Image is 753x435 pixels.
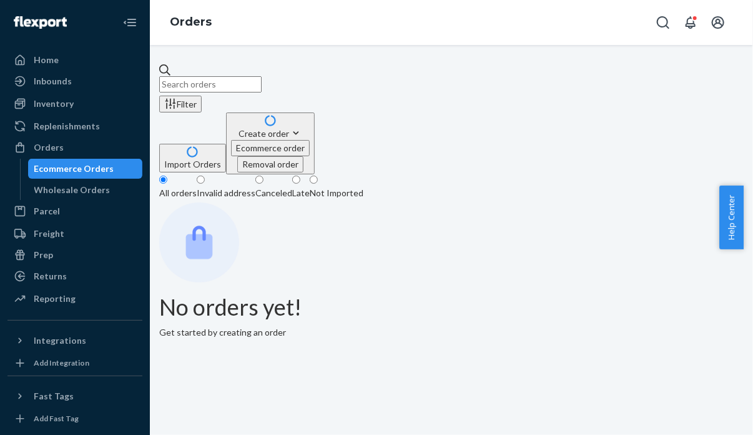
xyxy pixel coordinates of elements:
[34,97,74,110] div: Inventory
[7,50,142,70] a: Home
[255,176,263,184] input: Canceled
[28,159,143,179] a: Ecommerce Orders
[34,227,64,240] div: Freight
[7,245,142,265] a: Prep
[34,357,89,368] div: Add Integration
[34,162,114,175] div: Ecommerce Orders
[7,201,142,221] a: Parcel
[310,176,318,184] input: Not Imported
[159,326,744,339] p: Get started by creating an order
[236,142,305,153] span: Ecommerce order
[34,75,72,87] div: Inbounds
[117,10,142,35] button: Close Navigation
[197,176,205,184] input: Invalid address
[310,187,363,199] div: Not Imported
[34,184,111,196] div: Wholesale Orders
[7,224,142,244] a: Freight
[34,141,64,154] div: Orders
[231,140,310,156] button: Ecommerce order
[34,270,67,282] div: Returns
[226,112,315,174] button: Create orderEcommerce orderRemoval order
[159,76,262,92] input: Search orders
[7,266,142,286] a: Returns
[34,205,60,217] div: Parcel
[292,187,310,199] div: Late
[7,94,142,114] a: Inventory
[678,10,703,35] button: Open notifications
[651,10,676,35] button: Open Search Box
[159,187,197,199] div: All orders
[242,159,298,169] span: Removal order
[7,411,142,426] a: Add Fast Tag
[28,180,143,200] a: Wholesale Orders
[34,413,79,424] div: Add Fast Tag
[7,331,142,351] button: Integrations
[34,390,74,402] div: Fast Tags
[160,4,222,41] ol: breadcrumbs
[159,176,167,184] input: All orders
[34,249,53,261] div: Prep
[719,186,744,249] button: Help Center
[7,137,142,157] a: Orders
[197,187,255,199] div: Invalid address
[34,54,59,66] div: Home
[159,295,744,320] h1: No orders yet!
[292,176,300,184] input: Late
[170,15,212,29] a: Orders
[34,334,86,347] div: Integrations
[7,289,142,309] a: Reporting
[706,10,731,35] button: Open account menu
[159,96,202,112] button: Filter
[159,144,226,172] button: Import Orders
[7,116,142,136] a: Replenishments
[231,127,310,140] div: Create order
[255,187,292,199] div: Canceled
[14,16,67,29] img: Flexport logo
[237,156,303,172] button: Removal order
[159,202,239,282] img: Empty list
[34,120,100,132] div: Replenishments
[7,386,142,406] button: Fast Tags
[7,71,142,91] a: Inbounds
[34,292,76,305] div: Reporting
[7,356,142,371] a: Add Integration
[164,97,197,111] div: Filter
